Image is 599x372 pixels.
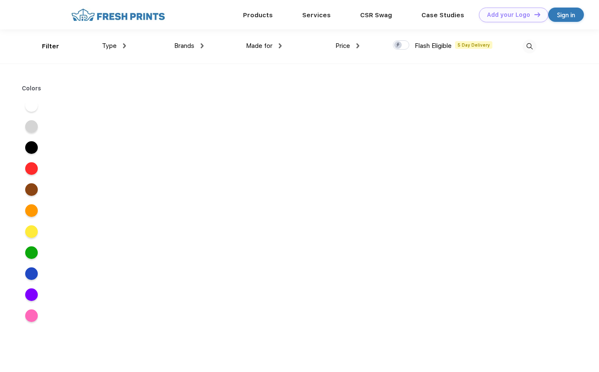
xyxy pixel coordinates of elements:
[415,42,452,50] span: Flash Eligible
[557,10,575,20] div: Sign in
[335,42,350,50] span: Price
[487,11,530,18] div: Add your Logo
[16,84,48,93] div: Colors
[279,43,282,48] img: dropdown.png
[123,43,126,48] img: dropdown.png
[174,42,194,50] span: Brands
[534,12,540,17] img: DT
[69,8,167,22] img: fo%20logo%202.webp
[246,42,272,50] span: Made for
[523,40,536,53] img: desktop_search.svg
[356,43,359,48] img: dropdown.png
[42,42,59,51] div: Filter
[455,41,492,49] span: 5 Day Delivery
[548,8,584,22] a: Sign in
[243,11,273,19] a: Products
[201,43,204,48] img: dropdown.png
[102,42,117,50] span: Type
